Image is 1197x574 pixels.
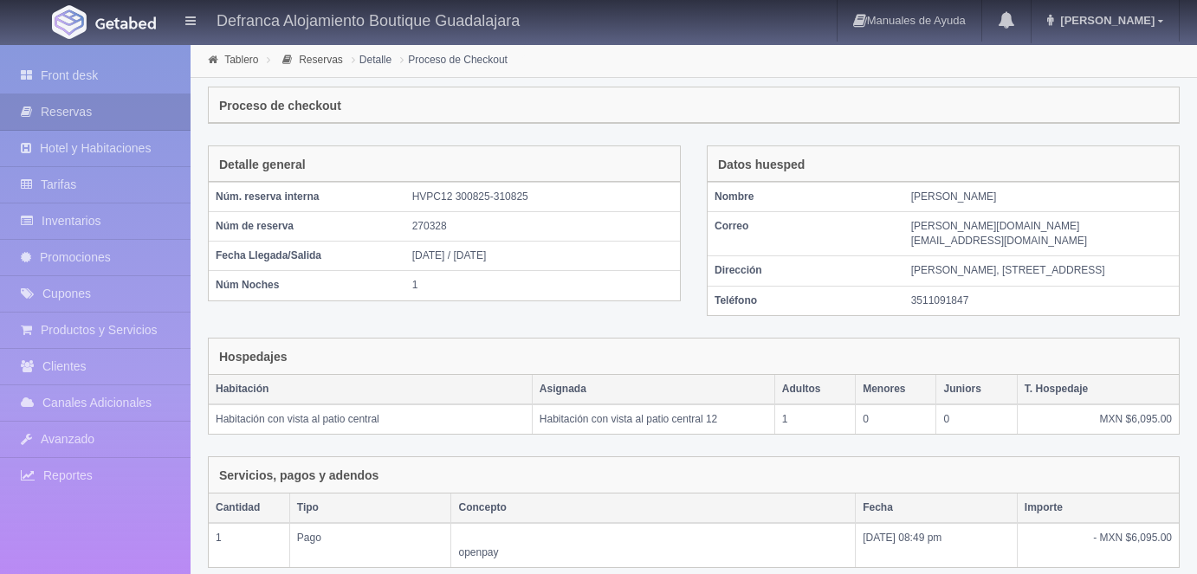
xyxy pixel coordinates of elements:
[856,523,1018,567] td: [DATE] 08:49 pm
[289,523,451,567] td: Pago
[289,493,451,523] th: Tipo
[209,242,405,271] th: Fecha Llegada/Salida
[405,183,680,212] td: HVPC12 300825-310825
[532,404,774,434] td: Habitación con vista al patio central 12
[1017,404,1179,434] td: MXN $6,095.00
[217,9,520,30] h4: Defranca Alojamiento Boutique Guadalajara
[219,158,306,171] h4: Detalle general
[396,51,512,68] li: Proceso de Checkout
[532,375,774,404] th: Asignada
[708,212,904,256] th: Correo
[209,493,289,523] th: Cantidad
[405,271,680,300] td: 1
[774,404,855,434] td: 1
[405,212,680,242] td: 270328
[1017,493,1179,523] th: Importe
[936,375,1017,404] th: Juniors
[219,469,379,482] h4: Servicios, pagos y adendos
[708,256,904,286] th: Dirección
[708,183,904,212] th: Nombre
[904,286,1179,315] td: 3511091847
[708,286,904,315] th: Teléfono
[1017,523,1179,567] td: - MXN $6,095.00
[224,54,258,66] a: Tablero
[1017,375,1179,404] th: T. Hospedaje
[451,493,856,523] th: Concepto
[209,523,289,567] td: 1
[405,242,680,271] td: [DATE] / [DATE]
[209,375,532,404] th: Habitación
[904,256,1179,286] td: [PERSON_NAME], [STREET_ADDRESS]
[1056,14,1155,27] span: [PERSON_NAME]
[718,158,805,171] h4: Datos huesped
[299,54,343,66] a: Reservas
[774,375,855,404] th: Adultos
[219,100,341,113] h4: Proceso de checkout
[904,212,1179,256] td: [PERSON_NAME][DOMAIN_NAME][EMAIL_ADDRESS][DOMAIN_NAME]
[856,493,1018,523] th: Fecha
[856,375,936,404] th: Menores
[451,523,856,567] td: openpay
[856,404,936,434] td: 0
[209,404,532,434] td: Habitación con vista al patio central
[209,183,405,212] th: Núm. reserva interna
[904,183,1179,212] td: [PERSON_NAME]
[209,212,405,242] th: Núm de reserva
[95,16,156,29] img: Getabed
[347,51,396,68] li: Detalle
[209,271,405,300] th: Núm Noches
[219,351,288,364] h4: Hospedajes
[936,404,1017,434] td: 0
[52,5,87,39] img: Getabed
